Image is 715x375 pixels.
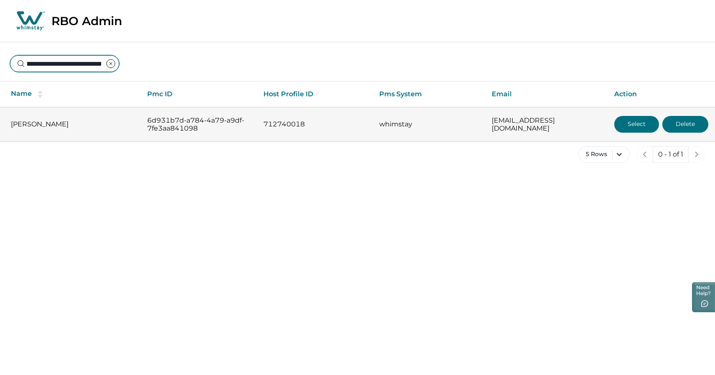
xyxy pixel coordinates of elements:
th: Pmc ID [140,82,257,107]
p: 6d931b7d-a784-4a79-a9df-7fe3aa841098 [147,116,250,133]
button: Select [614,116,659,133]
th: Email [485,82,608,107]
p: 0 - 1 of 1 [658,150,683,159]
p: [EMAIL_ADDRESS][DOMAIN_NAME] [492,116,601,133]
button: sorting [32,90,49,98]
p: [PERSON_NAME] [11,120,134,128]
th: Pms System [373,82,485,107]
p: 712740018 [263,120,366,128]
button: 0 - 1 of 1 [653,146,689,163]
button: Delete [662,116,708,133]
th: Host Profile ID [257,82,373,107]
p: whimstay [379,120,478,128]
p: RBO Admin [51,14,122,28]
th: Action [608,82,715,107]
button: clear input [102,55,119,72]
button: 5 Rows [578,146,630,163]
button: previous page [636,146,653,163]
button: next page [688,146,705,163]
